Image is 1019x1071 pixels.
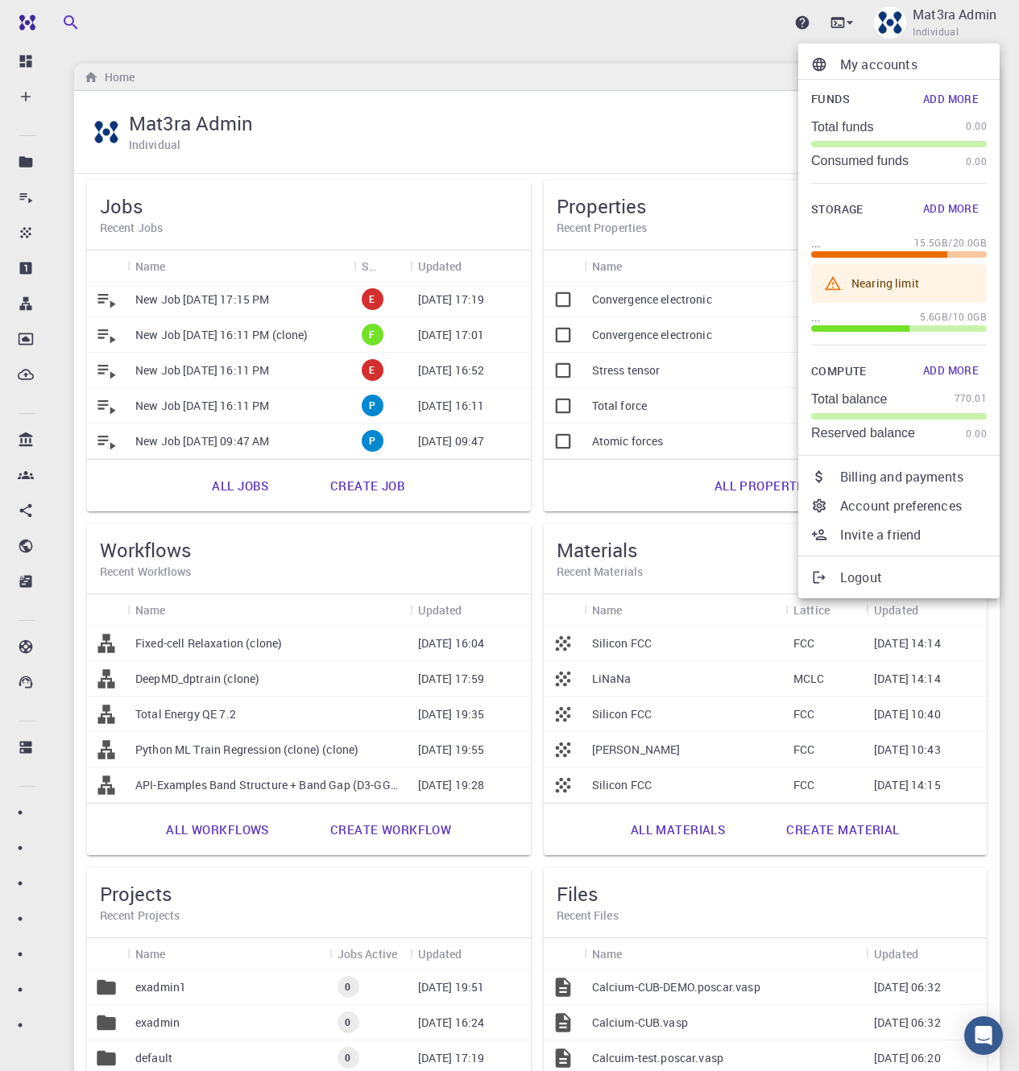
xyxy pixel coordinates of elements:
[811,235,821,251] p: ...
[964,1016,1003,1055] div: Open Intercom Messenger
[811,392,887,407] p: Total balance
[948,309,952,325] span: /
[953,235,987,251] span: 20.0GB
[840,55,987,74] p: My accounts
[811,120,873,134] p: Total funds
[920,309,948,325] span: 5.6GB
[811,362,867,382] span: Compute
[915,358,987,384] button: Add More
[840,467,987,486] p: Billing and payments
[811,89,850,110] span: Funds
[811,309,821,325] p: ...
[840,525,987,544] p: Invite a friend
[798,491,1000,520] a: Account preferences
[915,196,987,222] button: Add More
[840,496,987,515] p: Account preferences
[840,568,987,587] p: Logout
[798,563,1000,592] a: Logout
[955,391,987,407] span: 770.01
[798,462,1000,491] a: Billing and payments
[811,154,909,168] p: Consumed funds
[948,235,952,251] span: /
[851,269,919,298] div: Nearing limit
[966,118,987,134] span: 0.00
[34,11,92,26] span: Support
[966,426,987,442] span: 0.00
[798,50,1000,79] a: My accounts
[966,154,987,170] span: 0.00
[811,200,864,220] span: Storage
[914,235,948,251] span: 15.5GB
[811,426,915,440] p: Reserved balance
[915,86,987,112] button: Add More
[953,309,987,325] span: 10.0GB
